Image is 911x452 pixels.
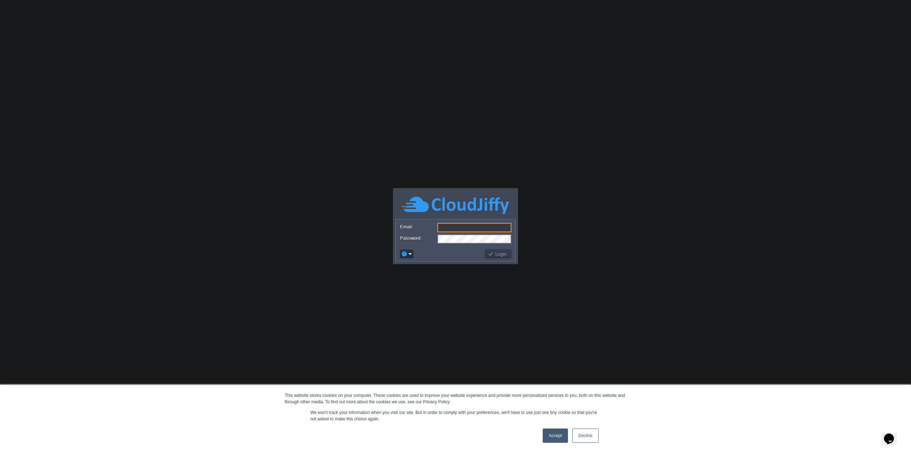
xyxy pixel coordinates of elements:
a: Accept [543,429,568,443]
div: This website stores cookies on your computer. These cookies are used to improve your website expe... [285,392,626,405]
p: We won't track your information when you visit our site. But in order to comply with your prefere... [310,409,601,422]
iframe: chat widget [881,424,904,445]
label: Email: [400,223,437,230]
label: Password: [400,234,437,242]
a: Decline [572,429,599,443]
img: CloudJiffy [402,196,509,215]
button: Login [488,251,509,257]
